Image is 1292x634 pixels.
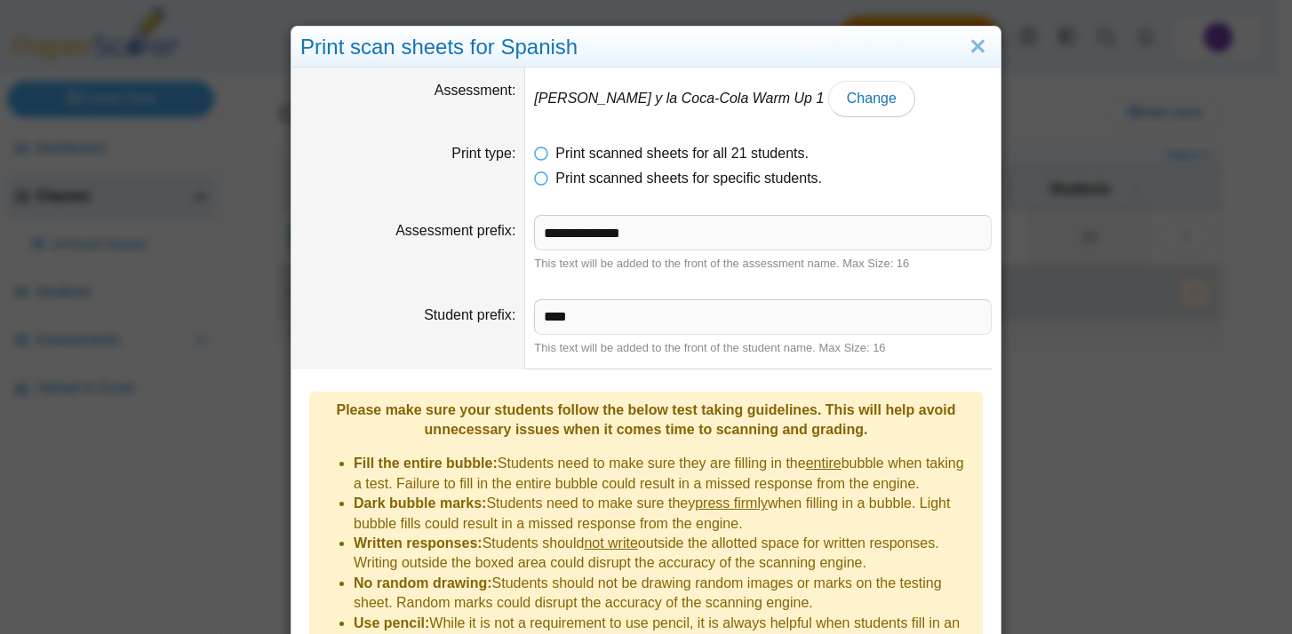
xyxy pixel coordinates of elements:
li: Students should outside the allotted space for written responses. Writing outside the boxed area ... [354,534,974,574]
u: not write [584,535,637,551]
b: Fill the entire bubble: [354,456,498,471]
span: Print scanned sheets for all 21 students. [555,146,809,161]
div: Print scan sheets for Spanish [291,27,1001,68]
u: entire [806,456,841,471]
u: press firmly [695,495,768,511]
label: Assessment prefix [395,223,515,238]
em: [PERSON_NAME] y la Coca-Cola Warm Up 1 [534,91,824,106]
li: Students should not be drawing random images or marks on the testing sheet. Random marks could di... [354,574,974,614]
b: Please make sure your students follow the below test taking guidelines. This will help avoid unne... [336,402,955,437]
label: Student prefix [424,307,515,322]
span: Print scanned sheets for specific students. [555,170,822,186]
a: Change [828,81,915,116]
a: Close [964,32,992,62]
span: Change [847,91,897,106]
label: Print type [451,146,515,161]
li: Students need to make sure they are filling in the bubble when taking a test. Failure to fill in ... [354,454,974,494]
b: No random drawing: [354,575,492,590]
div: This text will be added to the front of the student name. Max Size: 16 [534,340,992,356]
b: Dark bubble marks: [354,495,486,511]
b: Use pencil: [354,615,429,630]
b: Written responses: [354,535,483,551]
label: Assessment [435,83,516,98]
li: Students need to make sure they when filling in a bubble. Light bubble fills could result in a mi... [354,494,974,534]
div: This text will be added to the front of the assessment name. Max Size: 16 [534,256,992,272]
